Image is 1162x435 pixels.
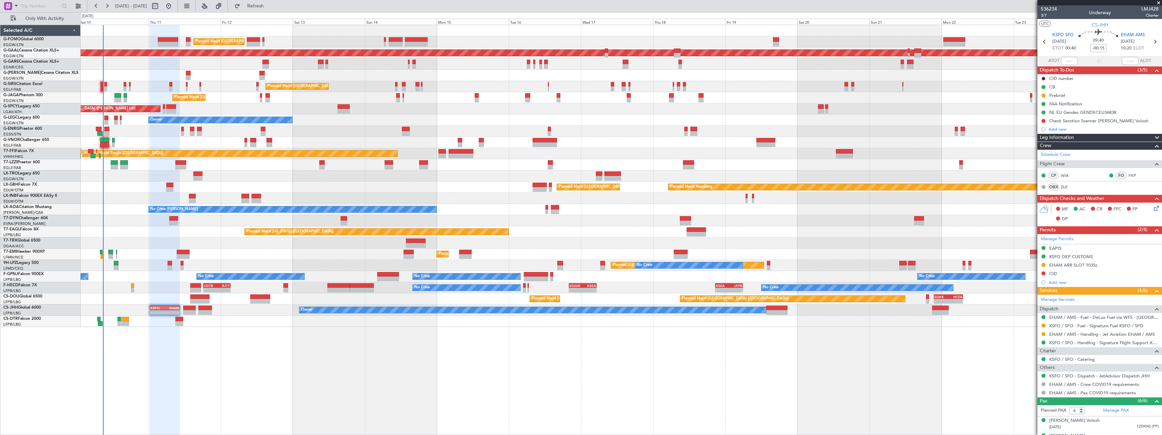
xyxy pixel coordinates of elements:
[3,149,15,153] span: T7-FFI
[670,182,712,192] div: Planned Maint Nurnberg
[1049,271,1057,276] div: CID
[18,16,71,21] span: Only With Activity
[3,82,42,86] a: G-SIRSCitation Excel
[1041,407,1066,414] label: Planned PAX
[1121,45,1132,52] span: 10:20
[729,288,742,292] div: -
[1040,66,1074,74] span: Dispatch To-Dos
[3,194,57,198] a: LX-INBFalcon 900EX EASy II
[919,271,935,282] div: No Crew
[1049,373,1150,379] a: KSFO / SFO - Dispatch - JetAdvisor Dispatch JHH
[3,205,19,209] span: LX-AOA
[763,283,779,293] div: No Crew
[729,284,742,288] div: LFPB
[1049,314,1159,320] a: EHAM / AMS - Fuel - DeLux Fuel via WFS - [GEOGRAPHIC_DATA] / AMS
[1048,58,1059,64] span: ATOT
[84,148,163,159] div: Planned Maint Tianjin ([GEOGRAPHIC_DATA])
[948,295,962,299] div: HTZA
[1040,195,1104,203] span: Dispatch Checks and Weather
[1065,45,1076,52] span: 00:40
[3,227,20,231] span: T7-EAGL
[414,271,430,282] div: No Crew
[3,171,40,175] a: LX-TROLegacy 650
[1049,323,1143,329] a: KSFO / SFO - Fuel - Signature Fuel KSFO / SFO
[1049,76,1074,81] div: CID number
[1049,101,1082,107] div: FAA Notification
[198,271,214,282] div: No Crew
[3,76,24,81] a: EGGW/LTN
[1041,13,1057,18] span: 3/7
[934,299,948,303] div: -
[1140,58,1151,64] span: ALDT
[174,92,281,103] div: Planned Maint [GEOGRAPHIC_DATA] ([GEOGRAPHIC_DATA])
[1014,19,1086,25] div: Tue 23
[869,19,942,25] div: Sun 21
[3,109,22,115] a: LGAV/ATH
[3,272,44,276] a: F-GPNJFalcon 900EX
[1052,38,1066,45] span: [DATE]
[1116,172,1127,179] div: FO
[1049,381,1139,387] a: EHAM / AMS - Crew COVID19 requirements
[3,288,21,293] a: LFPB/LBG
[77,19,149,25] div: Wed 10
[797,19,869,25] div: Sat 20
[1040,287,1057,295] span: Services
[1048,183,1059,191] div: OBX
[1138,226,1147,233] span: (2/4)
[204,288,217,292] div: -
[3,82,16,86] span: G-SIRS
[241,4,270,8] span: Refresh
[3,132,21,137] a: EGSS/STN
[581,19,653,25] div: Wed 17
[3,98,24,103] a: EGGW/LTN
[3,317,18,321] span: CS-DTR
[3,227,39,231] a: T7-EAGLFalcon 8X
[1049,262,1097,268] div: EHAM ARR SLOT 1035z
[1061,57,1077,65] input: --:--
[301,305,313,315] div: Owner
[115,3,147,9] span: [DATE] - [DATE]
[149,19,221,25] div: Thu 11
[948,299,962,303] div: -
[3,104,18,108] span: G-SPCY
[637,260,652,270] div: No Crew
[3,294,42,298] a: CS-DOUGlobal 6500
[1138,397,1147,404] span: (6/6)
[3,205,52,209] a: LX-AOACitation Mustang
[3,239,17,243] span: T7-TRX
[559,182,665,192] div: Planned Maint [GEOGRAPHIC_DATA] ([GEOGRAPHIC_DATA])
[1049,340,1159,346] a: KSFO / SFO - Handling - Signature Flight Support KSFO / SFO
[1040,347,1056,355] span: Charter
[3,183,18,187] span: LX-GBH
[1048,172,1059,179] div: CP
[1052,45,1063,52] span: ETOT
[3,116,40,120] a: G-LEGCLegacy 600
[1133,45,1144,52] span: ELDT
[3,87,21,92] a: EGLF/FAB
[3,277,21,282] a: LFPB/LBG
[3,160,40,164] a: T7-LZZIPraetor 600
[934,295,948,299] div: EGKK
[3,121,24,126] a: EGGW/LTN
[1049,417,1100,424] div: [PERSON_NAME] Volozh
[3,138,49,142] a: G-VNORChallenger 650
[3,261,39,265] a: 9H-LPZLegacy 500
[3,322,21,327] a: LFPB/LBG
[3,37,44,41] a: G-FOMOGlobal 6000
[613,260,709,270] div: Planned [GEOGRAPHIC_DATA] ([GEOGRAPHIC_DATA])
[3,60,59,64] a: G-GARECessna Citation XLS+
[1133,206,1138,213] span: FP
[267,81,374,91] div: Planned Maint [GEOGRAPHIC_DATA] ([GEOGRAPHIC_DATA])
[3,149,34,153] a: T7-FFIFalcon 7X
[150,306,165,310] div: KSFO
[1039,21,1051,27] button: UTC
[3,283,37,287] a: F-HECDFalcon 7X
[1041,151,1070,158] a: Schedule Crew
[3,60,19,64] span: G-GARE
[165,310,179,314] div: -
[195,37,302,47] div: Planned Maint [GEOGRAPHIC_DATA] ([GEOGRAPHIC_DATA])
[365,19,437,25] div: Sun 14
[1097,206,1102,213] span: CR
[1121,38,1135,45] span: [DATE]
[231,1,272,12] button: Refresh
